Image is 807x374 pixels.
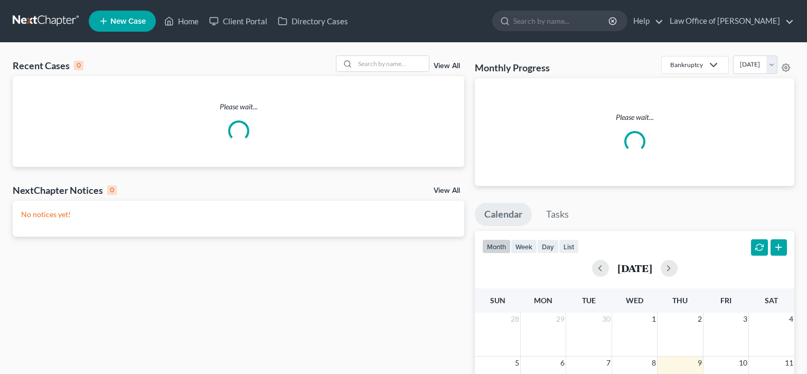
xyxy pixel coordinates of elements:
[434,187,460,194] a: View All
[651,357,657,369] span: 8
[13,101,464,112] p: Please wait...
[475,61,550,74] h3: Monthly Progress
[510,313,520,325] span: 28
[617,263,652,274] h2: [DATE]
[664,12,794,31] a: Law Office of [PERSON_NAME]
[628,12,663,31] a: Help
[13,59,83,72] div: Recent Cases
[514,357,520,369] span: 5
[672,296,688,305] span: Thu
[159,12,204,31] a: Home
[765,296,778,305] span: Sat
[626,296,643,305] span: Wed
[559,357,566,369] span: 6
[490,296,505,305] span: Sun
[601,313,612,325] span: 30
[788,313,794,325] span: 4
[513,11,610,31] input: Search by name...
[697,313,703,325] span: 2
[720,296,731,305] span: Fri
[559,239,579,254] button: list
[784,357,794,369] span: 11
[355,56,429,71] input: Search by name...
[555,313,566,325] span: 29
[13,184,117,197] div: NextChapter Notices
[605,357,612,369] span: 7
[738,357,748,369] span: 10
[204,12,273,31] a: Client Portal
[107,185,117,195] div: 0
[537,239,559,254] button: day
[742,313,748,325] span: 3
[651,313,657,325] span: 1
[21,209,456,220] p: No notices yet!
[670,60,703,69] div: Bankruptcy
[273,12,353,31] a: Directory Cases
[582,296,596,305] span: Tue
[475,203,532,226] a: Calendar
[482,239,511,254] button: month
[534,296,552,305] span: Mon
[74,61,83,70] div: 0
[537,203,578,226] a: Tasks
[434,62,460,70] a: View All
[697,357,703,369] span: 9
[511,239,537,254] button: week
[483,112,786,123] p: Please wait...
[110,17,146,25] span: New Case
